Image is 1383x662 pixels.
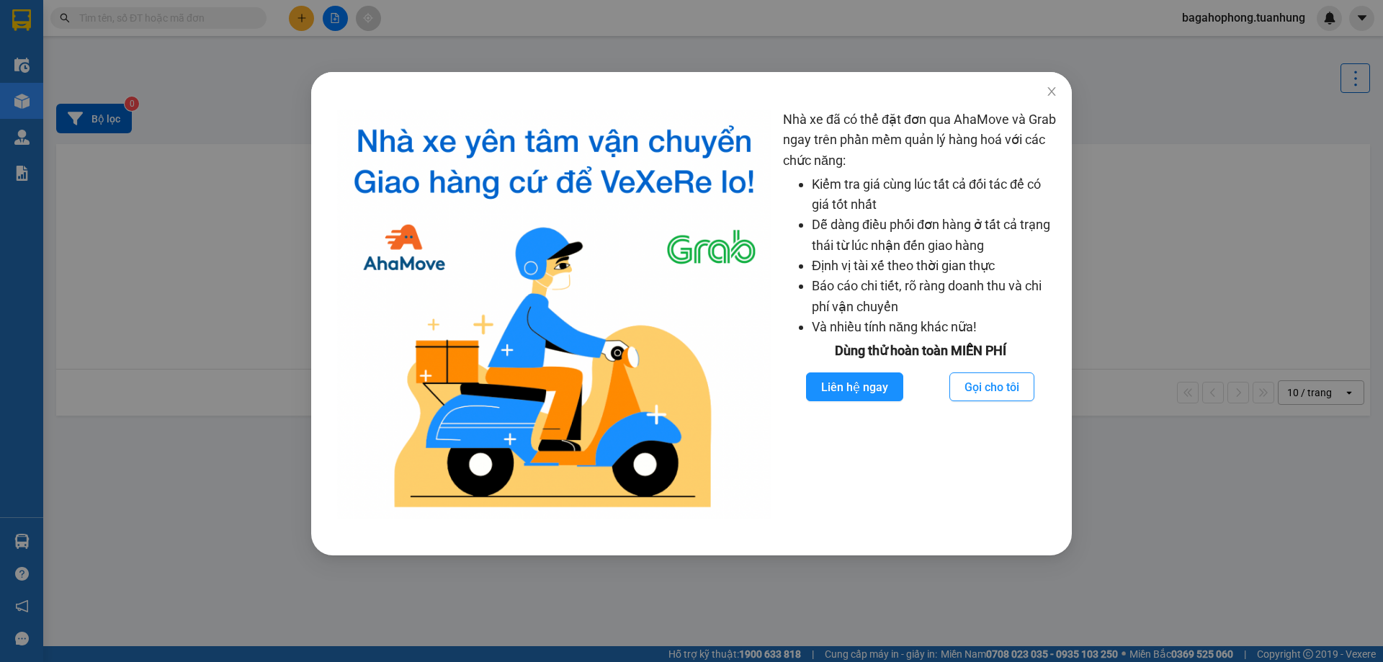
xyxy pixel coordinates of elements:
li: Kiểm tra giá cùng lúc tất cả đối tác để có giá tốt nhất [812,174,1057,215]
li: Báo cáo chi tiết, rõ ràng doanh thu và chi phí vận chuyển [812,276,1057,317]
span: Gọi cho tôi [964,378,1019,396]
div: Nhà xe đã có thể đặt đơn qua AhaMove và Grab ngay trên phần mềm quản lý hàng hoá với các chức năng: [783,109,1057,519]
img: logo [337,109,771,519]
button: Close [1031,72,1072,112]
button: Gọi cho tôi [949,372,1034,401]
li: Và nhiều tính năng khác nữa! [812,317,1057,337]
button: Liên hệ ngay [806,372,903,401]
li: Dễ dàng điều phối đơn hàng ở tất cả trạng thái từ lúc nhận đến giao hàng [812,215,1057,256]
span: close [1046,86,1057,97]
div: Dùng thử hoàn toàn MIỄN PHÍ [783,341,1057,361]
span: Liên hệ ngay [821,378,888,396]
li: Định vị tài xế theo thời gian thực [812,256,1057,276]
